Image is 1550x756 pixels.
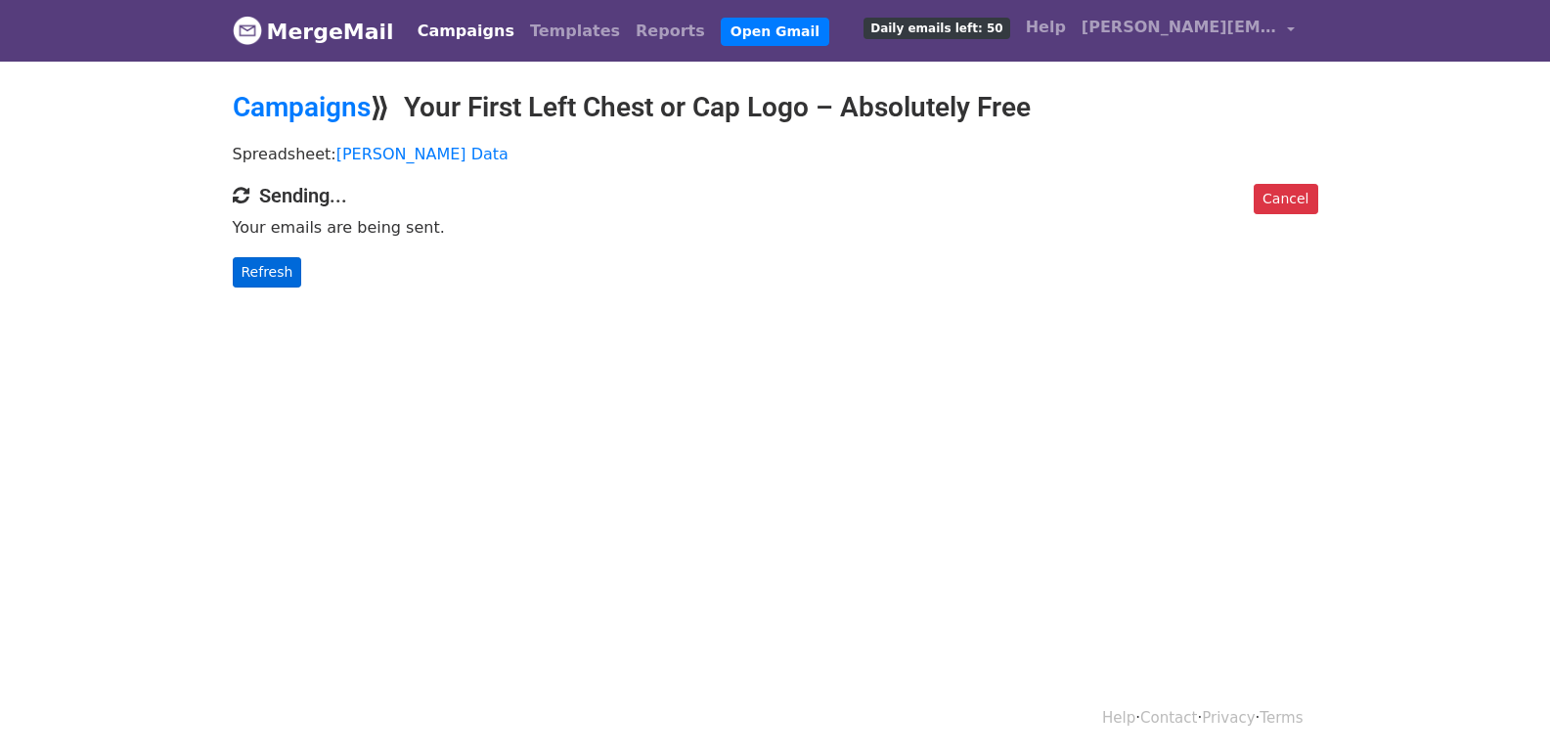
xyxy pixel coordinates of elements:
span: Daily emails left: 50 [864,18,1009,39]
a: Help [1018,8,1074,47]
p: Spreadsheet: [233,144,1318,164]
h4: Sending... [233,184,1318,207]
a: [PERSON_NAME] Data [336,145,509,163]
a: MergeMail [233,11,394,52]
h2: ⟫ Your First Left Chest or Cap Logo – Absolutely Free [233,91,1318,124]
img: MergeMail logo [233,16,262,45]
a: Contact [1140,709,1197,727]
a: Open Gmail [721,18,829,46]
p: Your emails are being sent. [233,217,1318,238]
a: Help [1102,709,1135,727]
a: Daily emails left: 50 [856,8,1017,47]
a: Campaigns [410,12,522,51]
a: Reports [628,12,713,51]
a: Campaigns [233,91,371,123]
span: [PERSON_NAME][EMAIL_ADDRESS][DOMAIN_NAME] [1082,16,1277,39]
a: [PERSON_NAME][EMAIL_ADDRESS][DOMAIN_NAME] [1074,8,1303,54]
a: Cancel [1254,184,1317,214]
a: Privacy [1202,709,1255,727]
a: Templates [522,12,628,51]
iframe: Chat Widget [1452,662,1550,756]
a: Refresh [233,257,302,288]
a: Terms [1260,709,1303,727]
